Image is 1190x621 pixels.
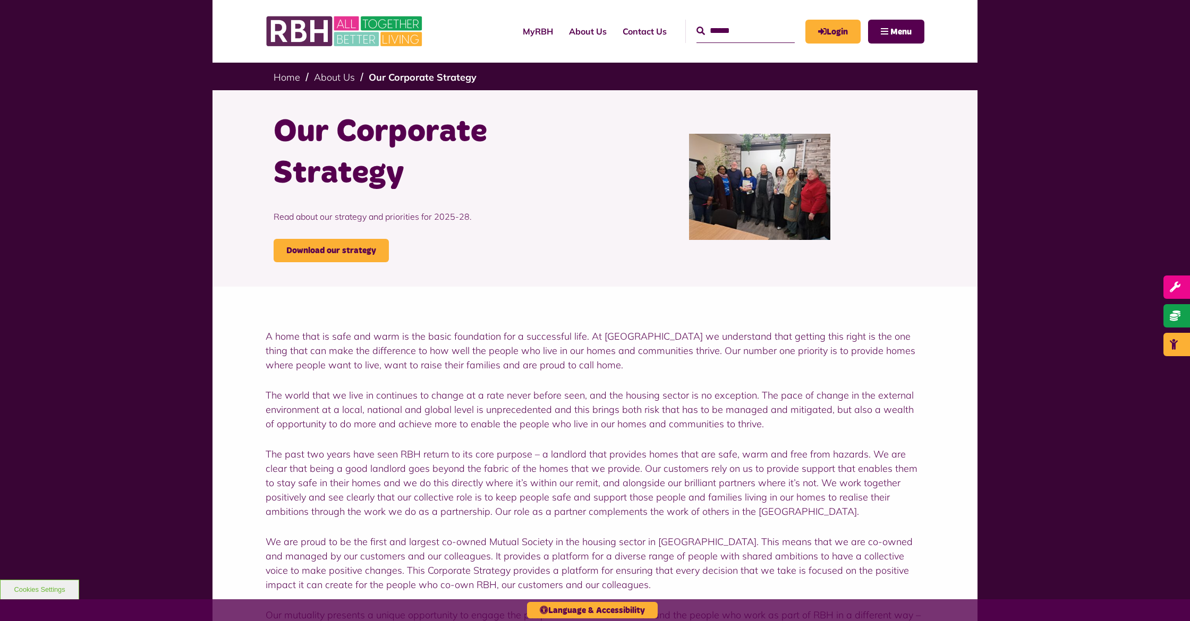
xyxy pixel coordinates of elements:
a: Home [274,71,300,83]
p: Read about our strategy and priorities for 2025-28. [274,194,587,239]
button: Navigation [868,20,924,44]
p: A home that is safe and warm is the basic foundation for a successful life. At [GEOGRAPHIC_DATA] ... [266,329,924,372]
a: About Us [561,17,615,46]
a: Contact Us [615,17,675,46]
img: RBH [266,11,425,52]
p: The world that we live in continues to change at a rate never before seen, and the housing sector... [266,388,924,431]
a: MyRBH [805,20,861,44]
a: Download our strategy [274,239,389,262]
h1: Our Corporate Strategy [274,111,587,194]
a: MyRBH [515,17,561,46]
a: Our Corporate Strategy [369,71,477,83]
img: P15 Communities [689,134,831,240]
a: About Us [314,71,355,83]
p: We are proud to be the first and largest co-owned Mutual Society in the housing sector in [GEOGRA... [266,534,924,592]
iframe: Netcall Web Assistant for live chat [1142,573,1190,621]
p: The past two years have seen RBH return to its core purpose – a landlord that provides homes that... [266,447,924,519]
span: Menu [890,28,912,36]
button: Language & Accessibility [527,602,658,618]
